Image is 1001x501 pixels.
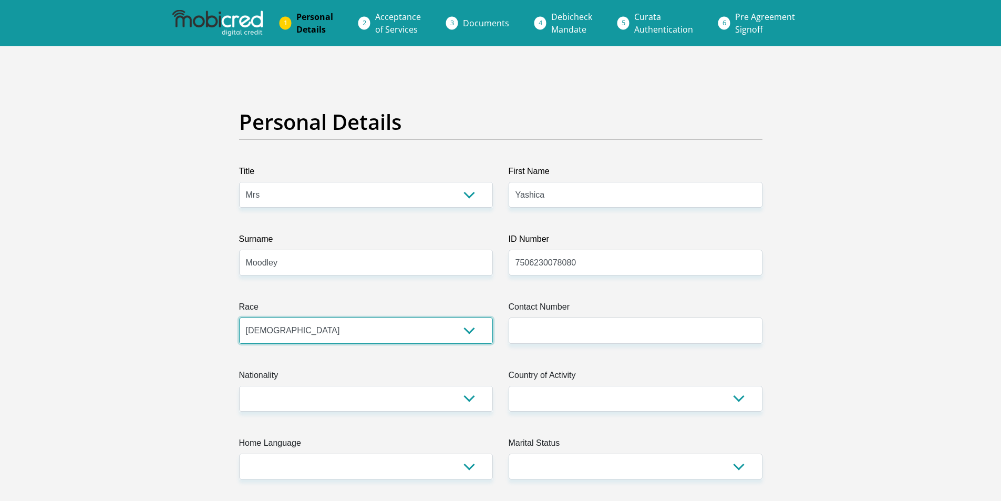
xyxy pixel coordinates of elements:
[551,11,592,35] span: Debicheck Mandate
[509,233,762,250] label: ID Number
[509,301,762,318] label: Contact Number
[509,369,762,386] label: Country of Activity
[288,6,342,40] a: PersonalDetails
[239,437,493,454] label: Home Language
[543,6,601,40] a: DebicheckMandate
[455,13,518,34] a: Documents
[375,11,421,35] span: Acceptance of Services
[509,437,762,454] label: Marital Status
[509,250,762,275] input: ID Number
[239,250,493,275] input: Surname
[239,233,493,250] label: Surname
[509,182,762,208] input: First Name
[239,301,493,318] label: Race
[367,6,429,40] a: Acceptanceof Services
[735,11,795,35] span: Pre Agreement Signoff
[463,17,509,29] span: Documents
[296,11,333,35] span: Personal Details
[634,11,693,35] span: Curata Authentication
[626,6,701,40] a: CurataAuthentication
[239,109,762,135] h2: Personal Details
[727,6,803,40] a: Pre AgreementSignoff
[172,10,263,36] img: mobicred logo
[239,165,493,182] label: Title
[239,369,493,386] label: Nationality
[509,165,762,182] label: First Name
[509,318,762,343] input: Contact Number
